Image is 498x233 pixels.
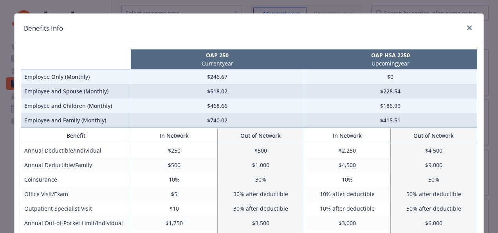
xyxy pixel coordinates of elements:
[24,23,63,33] h1: Benefits Info
[131,201,217,216] td: $10
[390,172,477,187] td: 50%
[217,158,304,172] td: $1,000
[131,216,217,230] td: $1,750
[304,113,477,128] td: $415.51
[217,128,304,143] th: Out of Network
[131,187,217,201] td: $5
[304,143,390,158] td: $2,250
[304,84,477,98] td: $228.54
[304,187,390,201] td: 10% after deductible
[304,201,390,216] td: 10% after deductible
[21,143,131,158] td: Annual Deductible/Individual
[217,187,304,201] td: 30% after deductible
[305,51,475,59] p: OAP HSA 2250
[305,59,475,67] p: Upcoming year
[21,98,131,113] td: Employee and Children (Monthly)
[21,49,131,69] th: intentionally left blank
[21,128,131,143] th: Benefit
[132,59,302,67] p: Current year
[390,158,477,172] td: $9,000
[217,216,304,230] td: $3,500
[131,113,304,128] td: $740.02
[131,84,304,98] td: $518.02
[21,172,131,187] td: Coinsurance
[304,69,477,84] td: $0
[390,187,477,201] td: 50% after deductible
[304,158,390,172] td: $4,500
[131,128,217,143] th: In Network
[131,158,217,172] td: $500
[21,158,131,172] td: Annual Deductible/Family
[390,201,477,216] td: 50% after deductible
[390,128,477,143] th: Out of Network
[131,69,304,84] td: $246.67
[21,84,131,98] td: Employee and Spouse (Monthly)
[132,51,302,59] p: OAP 250
[21,187,131,201] td: Office Visit/Exam
[131,172,217,187] td: 10%
[131,98,304,113] td: $468.66
[217,172,304,187] td: 30%
[21,113,131,128] td: Employee and Family (Monthly)
[217,201,304,216] td: 30% after deductible
[21,69,131,84] td: Employee Only (Monthly)
[217,143,304,158] td: $500
[21,216,131,230] td: Annual Out-of-Pocket Limit/Individual
[21,201,131,216] td: Outpatient Specialist Visit
[390,216,477,230] td: $6,000
[465,23,474,33] a: close
[304,128,390,143] th: In Network
[304,172,390,187] td: 10%
[131,143,217,158] td: $250
[304,216,390,230] td: $3,000
[390,143,477,158] td: $4,500
[304,98,477,113] td: $186.99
